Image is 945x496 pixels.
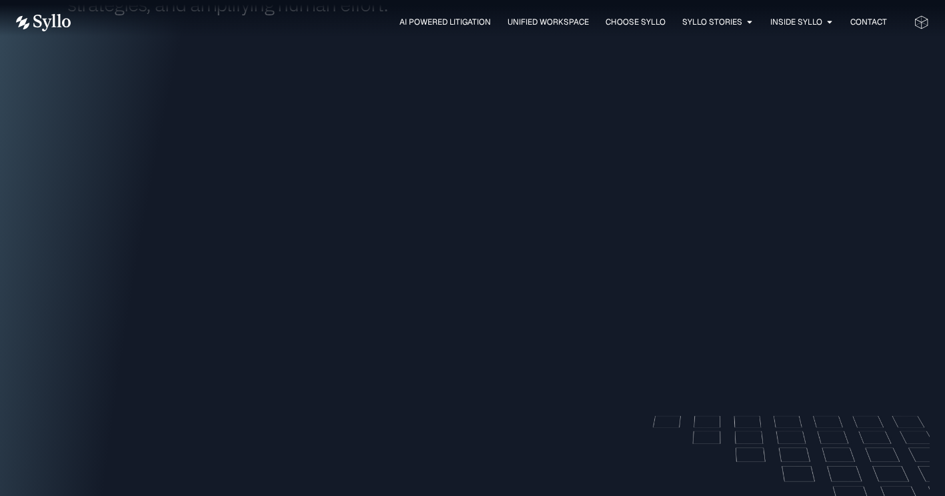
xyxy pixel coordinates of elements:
[850,16,887,28] a: Contact
[770,16,822,28] a: Inside Syllo
[508,16,589,28] a: Unified Workspace
[97,16,887,29] nav: Menu
[16,14,71,31] img: Vector
[606,16,666,28] a: Choose Syllo
[682,16,742,28] a: Syllo Stories
[97,16,887,29] div: Menu Toggle
[399,16,491,28] a: AI Powered Litigation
